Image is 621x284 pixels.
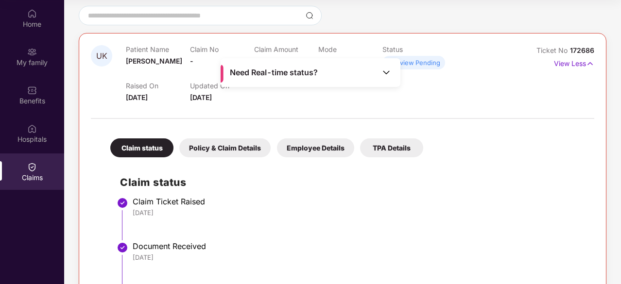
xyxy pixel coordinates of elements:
span: Need Real-time status? [230,67,318,78]
h2: Claim status [120,174,585,190]
div: Review Pending [392,58,440,67]
div: Employee Details [277,138,354,157]
p: Claim Amount [254,45,318,53]
img: Toggle Icon [381,67,391,77]
span: [DATE] [190,93,212,101]
img: svg+xml;base64,PHN2ZyBpZD0iQ2xhaW0iIHhtbG5zPSJodHRwOi8vd3d3LnczLm9yZy8yMDAwL3N2ZyIgd2lkdGg9IjIwIi... [27,162,37,172]
img: svg+xml;base64,PHN2ZyBpZD0iSG9zcGl0YWxzIiB4bWxucz0iaHR0cDovL3d3dy53My5vcmcvMjAwMC9zdmciIHdpZHRoPS... [27,124,37,134]
p: Raised On [126,82,190,90]
img: svg+xml;base64,PHN2ZyBpZD0iQmVuZWZpdHMiIHhtbG5zPSJodHRwOi8vd3d3LnczLm9yZy8yMDAwL3N2ZyIgd2lkdGg9Ij... [27,85,37,95]
img: svg+xml;base64,PHN2ZyBpZD0iU3RlcC1Eb25lLTMyeDMyIiB4bWxucz0iaHR0cDovL3d3dy53My5vcmcvMjAwMC9zdmciIH... [117,242,128,253]
img: svg+xml;base64,PHN2ZyB4bWxucz0iaHR0cDovL3d3dy53My5vcmcvMjAwMC9zdmciIHdpZHRoPSIxNyIgaGVpZ2h0PSIxNy... [586,58,594,69]
span: - [190,57,193,65]
span: ₹19,273 [254,57,280,65]
p: Status [382,45,447,53]
img: svg+xml;base64,PHN2ZyBpZD0iU3RlcC1Eb25lLTMyeDMyIiB4bWxucz0iaHR0cDovL3d3dy53My5vcmcvMjAwMC9zdmciIH... [117,197,128,209]
p: View Less [554,56,594,69]
span: 172686 [570,46,594,54]
div: Document Received [133,241,585,251]
span: UK [96,52,107,60]
p: Patient Name [126,45,190,53]
p: Updated On [190,82,254,90]
img: svg+xml;base64,PHN2ZyBpZD0iSG9tZSIgeG1sbnM9Imh0dHA6Ly93d3cudzMub3JnLzIwMDAvc3ZnIiB3aWR0aD0iMjAiIG... [27,9,37,18]
span: [PERSON_NAME] [126,57,182,65]
div: Policy & Claim Details [179,138,271,157]
img: svg+xml;base64,PHN2ZyBpZD0iU2VhcmNoLTMyeDMyIiB4bWxucz0iaHR0cDovL3d3dy53My5vcmcvMjAwMC9zdmciIHdpZH... [306,12,313,19]
div: [DATE] [133,208,585,217]
img: svg+xml;base64,PHN2ZyB3aWR0aD0iMjAiIGhlaWdodD0iMjAiIHZpZXdCb3g9IjAgMCAyMCAyMCIgZmlsbD0ibm9uZSIgeG... [27,47,37,57]
span: [DATE] [126,93,148,101]
div: TPA Details [360,138,423,157]
p: Claim No [190,45,254,53]
span: Ticket No [536,46,570,54]
p: Mode [318,45,382,53]
div: [DATE] [133,253,585,262]
span: Reimbursement [318,57,371,65]
div: Claim Ticket Raised [133,197,585,206]
div: Claim status [110,138,173,157]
